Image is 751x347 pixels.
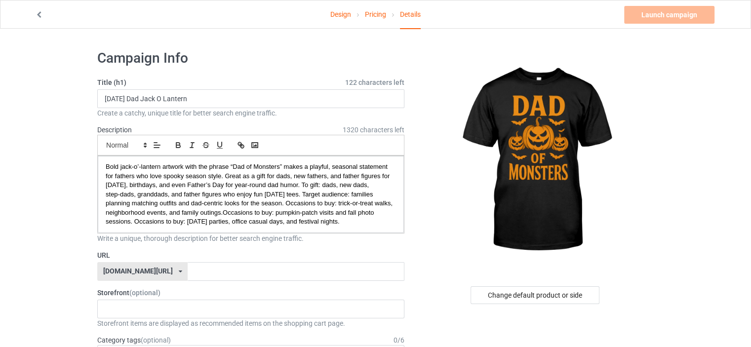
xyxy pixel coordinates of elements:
[97,335,171,345] label: Category tags
[97,288,404,298] label: Storefront
[106,163,395,225] span: Bold jack‑o’‑lantern artwork with the phrase “Dad of Monsters” makes a playful, seasonal statemen...
[400,0,421,29] div: Details
[103,268,173,274] div: [DOMAIN_NAME][URL]
[97,250,404,260] label: URL
[343,125,404,135] span: 1320 characters left
[97,108,404,118] div: Create a catchy, unique title for better search engine traffic.
[345,77,404,87] span: 122 characters left
[97,49,404,67] h1: Campaign Info
[97,233,404,243] div: Write a unique, thorough description for better search engine traffic.
[97,318,404,328] div: Storefront items are displayed as recommended items on the shopping cart page.
[471,286,599,304] div: Change default product or side
[97,126,132,134] label: Description
[129,289,160,297] span: (optional)
[330,0,351,28] a: Design
[141,336,171,344] span: (optional)
[97,77,404,87] label: Title (h1)
[365,0,386,28] a: Pricing
[394,335,404,345] div: 0 / 6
